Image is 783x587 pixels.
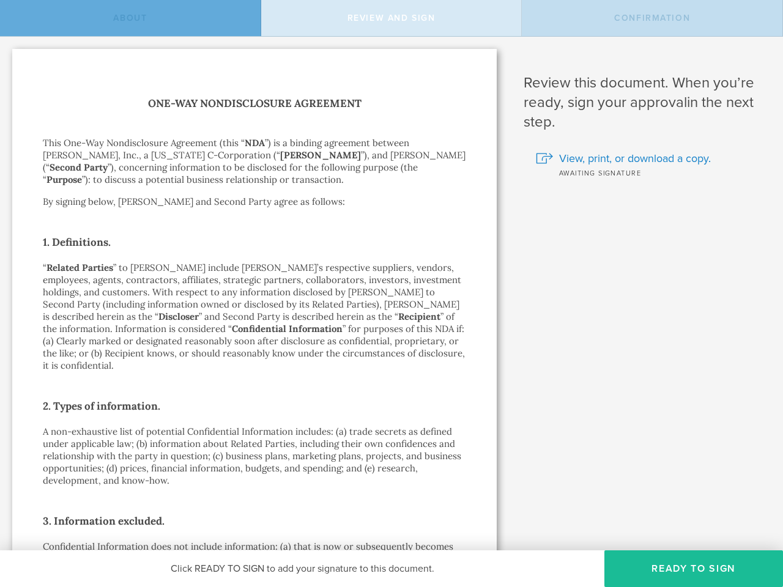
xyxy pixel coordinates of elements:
span: About [113,13,147,23]
strong: Purpose [46,174,82,185]
strong: Recipient [398,311,440,322]
strong: Related Parties [46,262,113,273]
button: Ready to Sign [604,550,783,587]
p: “ ” to [PERSON_NAME] include [PERSON_NAME]’s respective suppliers, vendors, employees, agents, co... [43,262,466,372]
span: Review and sign [347,13,436,23]
h2: 3. Information excluded. [43,511,466,531]
strong: NDA [245,137,265,149]
p: This One-Way Nondisclosure Agreement (this “ ”) is a binding agreement between [PERSON_NAME], Inc... [43,137,466,186]
span: Confirmation [614,13,690,23]
strong: Confidential Information [232,323,343,334]
strong: [PERSON_NAME] [280,149,361,161]
h1: Review this document. When you’re ready, sign your approval in the next step. [524,73,765,132]
div: Awaiting signature [536,166,765,179]
span: View, print, or download a copy. [559,150,711,166]
p: A non-exhaustive list of potential Confidential Information includes: (a) trade secrets as define... [43,426,466,487]
h2: 1. Definitions. [43,232,466,252]
p: By signing below, [PERSON_NAME] and Second Party agree as follows: [43,196,466,208]
strong: Second Party [50,161,108,173]
h2: 2. Types of information. [43,396,466,416]
h1: One-Way Nondisclosure Agreement [43,95,466,113]
strong: Discloser [158,311,199,322]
